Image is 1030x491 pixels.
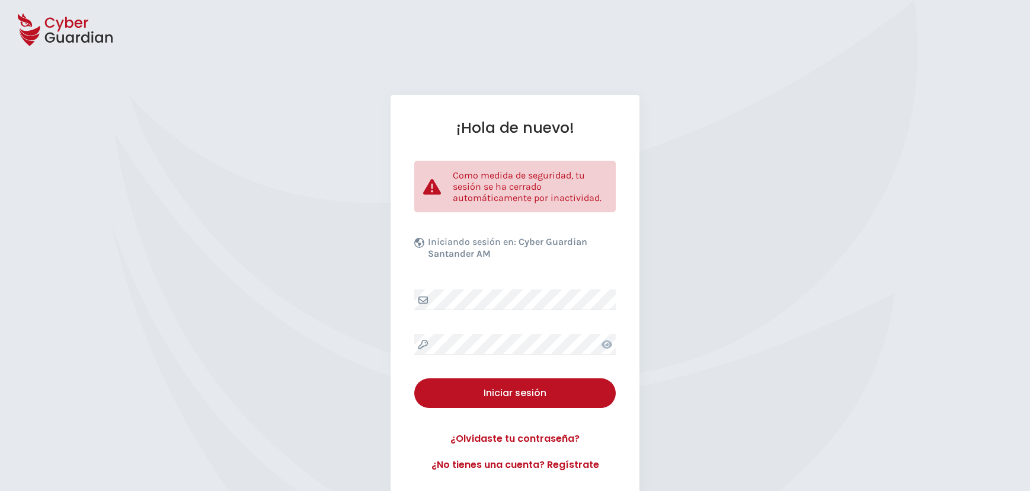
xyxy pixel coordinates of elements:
h1: ¡Hola de nuevo! [414,119,616,137]
button: Iniciar sesión [414,378,616,408]
div: Iniciar sesión [423,386,607,400]
p: Como medida de seguridad, tu sesión se ha cerrado automáticamente por inactividad. [453,170,607,203]
a: ¿Olvidaste tu contraseña? [414,432,616,446]
b: Cyber Guardian Santander AM [428,236,587,259]
a: ¿No tienes una cuenta? Regístrate [414,458,616,472]
p: Iniciando sesión en: [428,236,613,266]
